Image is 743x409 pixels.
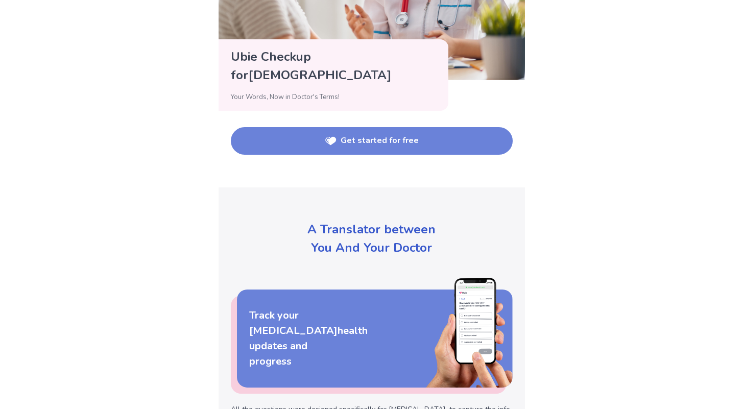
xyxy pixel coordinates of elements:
div: Get started for free [341,136,419,146]
p: A Translator between You And Your Doctor [231,220,513,257]
p: Ubie Checkup for [DEMOGRAPHIC_DATA] [231,39,448,84]
p: Track your [MEDICAL_DATA] health updates and progress [249,308,368,369]
p: Your Words, Now in Doctor's Terms! [231,92,448,103]
button: Get started for free [231,127,513,155]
